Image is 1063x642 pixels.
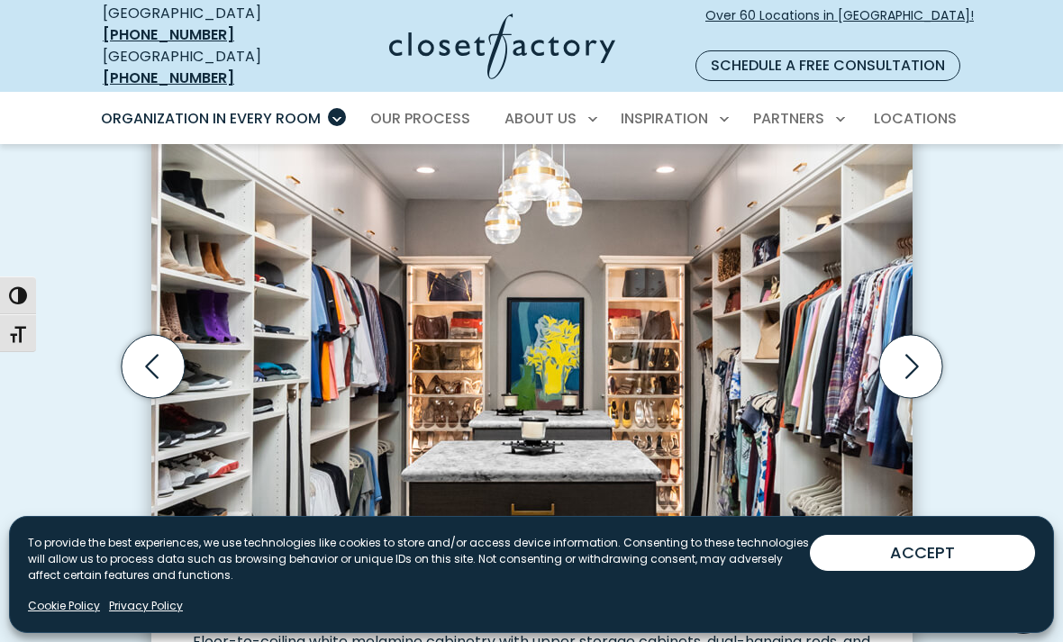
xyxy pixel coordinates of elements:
img: Walk-in with dual islands, extensive hanging and shoe space, and accent-lit shelves highlighting ... [151,65,913,619]
div: [GEOGRAPHIC_DATA] [103,3,299,46]
a: [PHONE_NUMBER] [103,68,234,88]
nav: Primary Menu [88,94,975,144]
span: Our Process [370,108,470,129]
span: Organization in Every Room [101,108,321,129]
span: Partners [753,108,824,129]
button: ACCEPT [810,535,1035,571]
span: Inspiration [621,108,708,129]
a: Privacy Policy [109,598,183,614]
span: Over 60 Locations in [GEOGRAPHIC_DATA]! [705,6,974,44]
button: Next slide [872,328,949,405]
a: Cookie Policy [28,598,100,614]
a: [PHONE_NUMBER] [103,24,234,45]
a: Schedule a Free Consultation [695,50,960,81]
div: [GEOGRAPHIC_DATA] [103,46,299,89]
span: Locations [874,108,957,129]
img: Closet Factory Logo [389,14,615,79]
span: About Us [504,108,577,129]
button: Previous slide [114,328,192,405]
p: To provide the best experiences, we use technologies like cookies to store and/or access device i... [28,535,810,583]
